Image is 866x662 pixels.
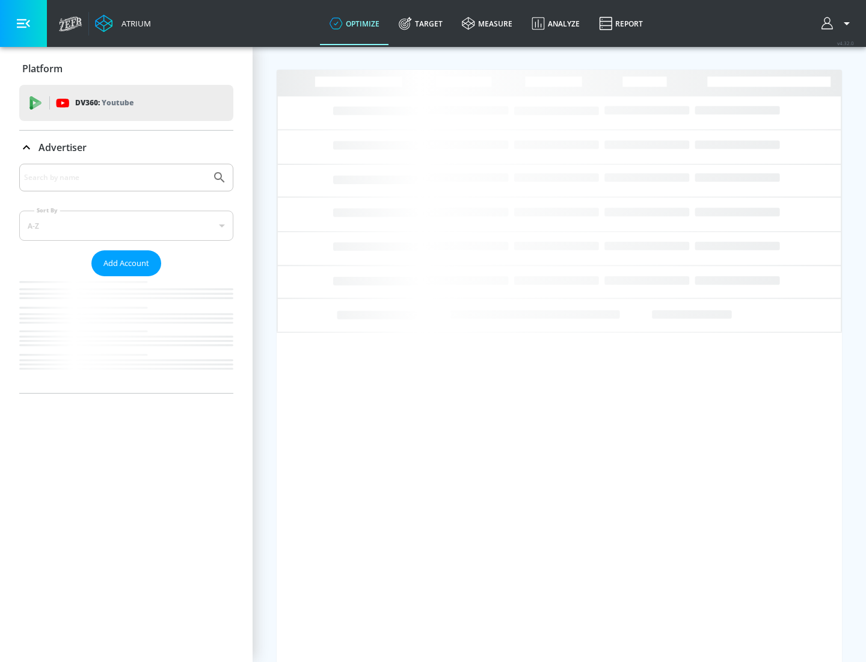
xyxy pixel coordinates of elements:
span: Add Account [103,256,149,270]
a: Atrium [95,14,151,32]
p: DV360: [75,96,134,110]
nav: list of Advertiser [19,276,233,393]
a: Target [389,2,452,45]
div: Platform [19,52,233,85]
a: measure [452,2,522,45]
span: v 4.32.0 [837,40,854,46]
div: DV360: Youtube [19,85,233,121]
a: Analyze [522,2,589,45]
div: Advertiser [19,164,233,393]
a: optimize [320,2,389,45]
a: Report [589,2,653,45]
p: Youtube [102,96,134,109]
p: Advertiser [38,141,87,154]
input: Search by name [24,170,206,185]
button: Add Account [91,250,161,276]
div: A-Z [19,211,233,241]
div: Advertiser [19,131,233,164]
label: Sort By [34,206,60,214]
div: Atrium [117,18,151,29]
p: Platform [22,62,63,75]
